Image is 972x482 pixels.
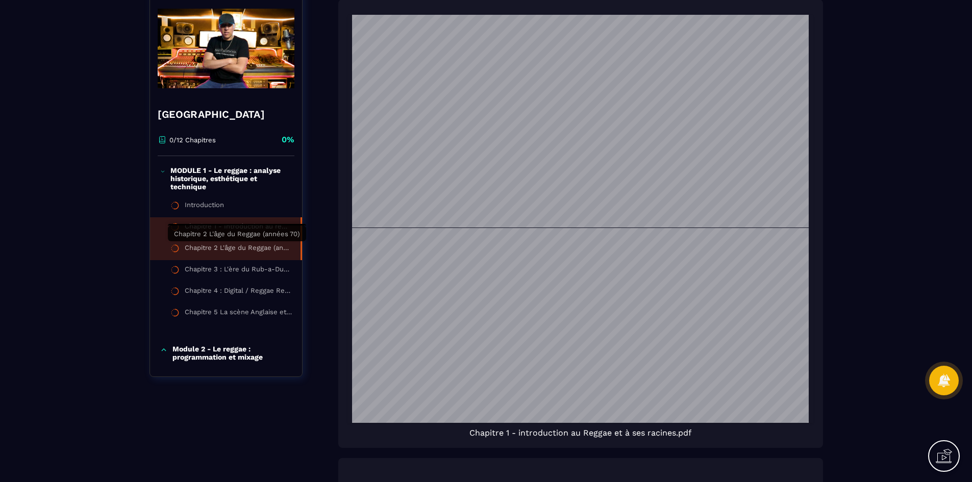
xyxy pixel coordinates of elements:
[185,222,290,234] div: Chapitre 1 - Introduction au reggae et à ses racines
[185,244,290,255] div: Chapitre 2 L'âge du Reggae (années 70)
[282,134,294,145] p: 0%
[185,201,224,212] div: Introduction
[185,287,292,298] div: Chapitre 4 : Digital / Reggae Revival
[185,308,292,319] div: Chapitre 5 La scène Anglaise et le Reggae international
[172,345,292,361] p: Module 2 - Le reggae : programmation et mixage
[174,230,300,238] span: Chapitre 2 L'âge du Reggae (années 70)
[170,166,292,191] p: MODULE 1 - Le reggae : analyse historique, esthétique et technique
[185,265,292,276] div: Chapitre 3 : L'ère du Rub-a-Dub et du Dancehall
[169,136,216,144] p: 0/12 Chapitres
[348,428,813,438] span: Chapitre 1 - introduction au Reggae et à ses racines.pdf
[158,107,294,121] h4: [GEOGRAPHIC_DATA]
